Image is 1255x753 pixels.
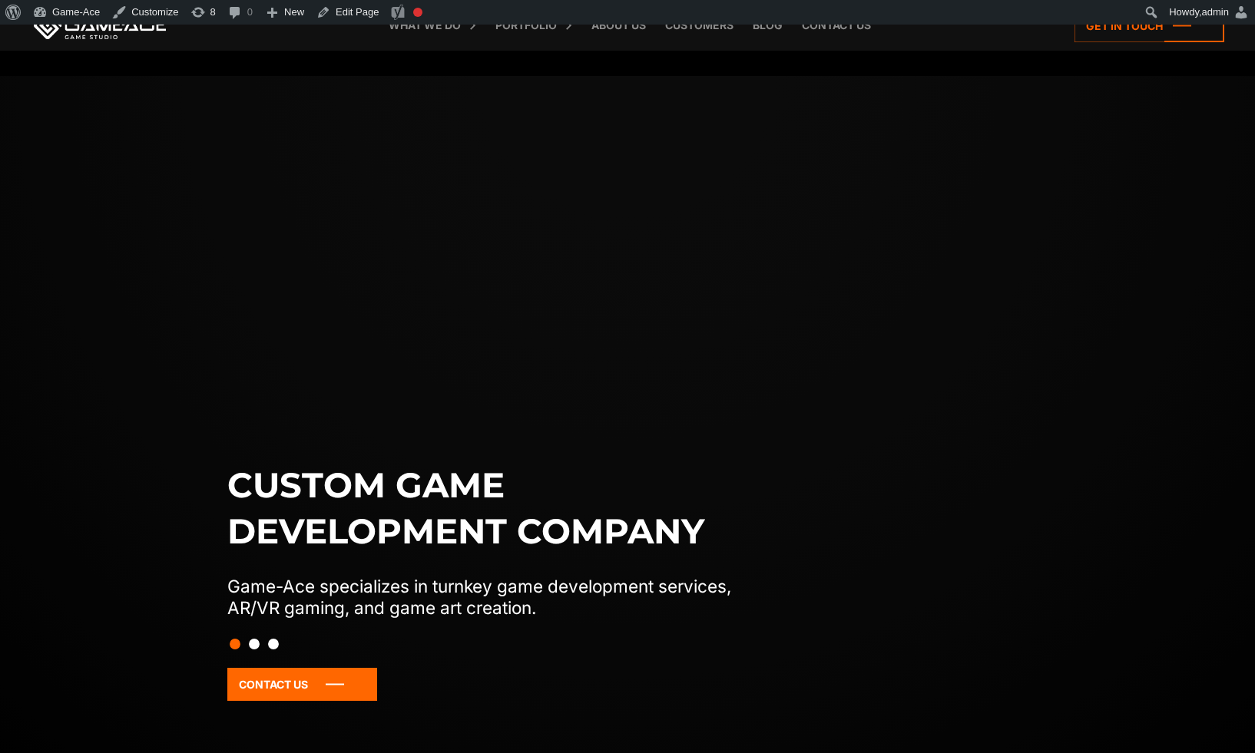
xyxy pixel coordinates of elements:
button: Slide 2 [249,631,260,657]
button: Slide 3 [268,631,279,657]
a: Get in touch [1075,9,1224,42]
button: Slide 1 [230,631,240,657]
div: Focus keyphrase not set [413,8,422,17]
a: Contact Us [227,668,377,701]
h1: Custom game development company [227,462,763,554]
span: admin [1202,6,1229,18]
p: Game-Ace specializes in turnkey game development services, AR/VR gaming, and game art creation. [227,576,763,619]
